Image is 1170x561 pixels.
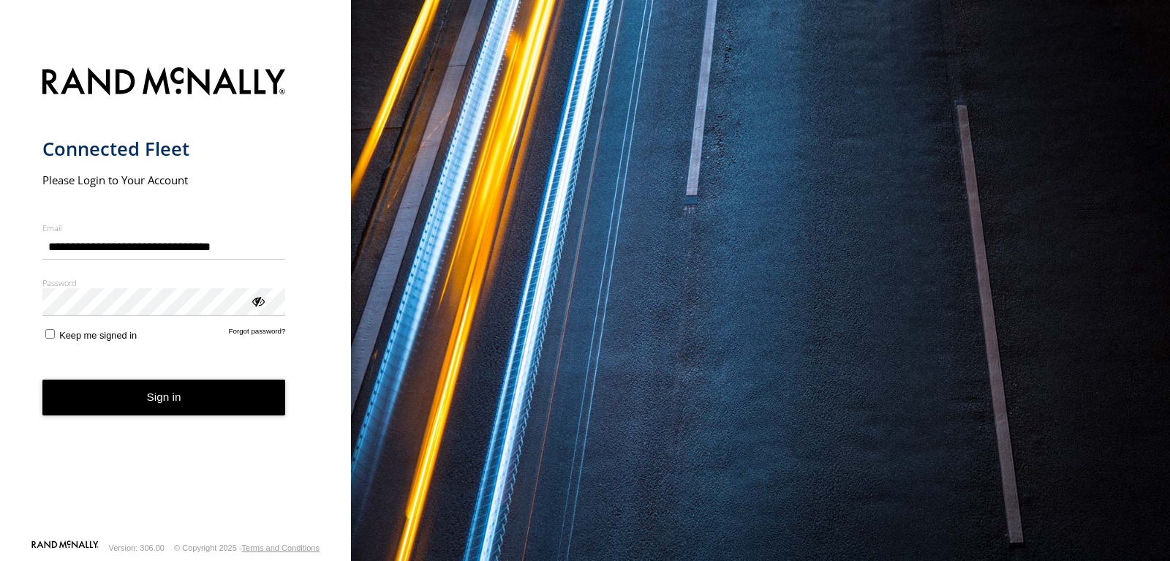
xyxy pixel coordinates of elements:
[42,137,286,161] h1: Connected Fleet
[42,59,309,539] form: main
[242,543,320,552] a: Terms and Conditions
[174,543,320,552] div: © Copyright 2025 -
[59,330,137,341] span: Keep me signed in
[31,541,99,555] a: Visit our Website
[42,380,286,415] button: Sign in
[42,277,286,288] label: Password
[42,222,286,233] label: Email
[109,543,165,552] div: Version: 306.00
[42,173,286,187] h2: Please Login to Your Account
[42,64,286,102] img: Rand McNally
[250,293,265,308] div: ViewPassword
[45,329,55,339] input: Keep me signed in
[229,327,286,341] a: Forgot password?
